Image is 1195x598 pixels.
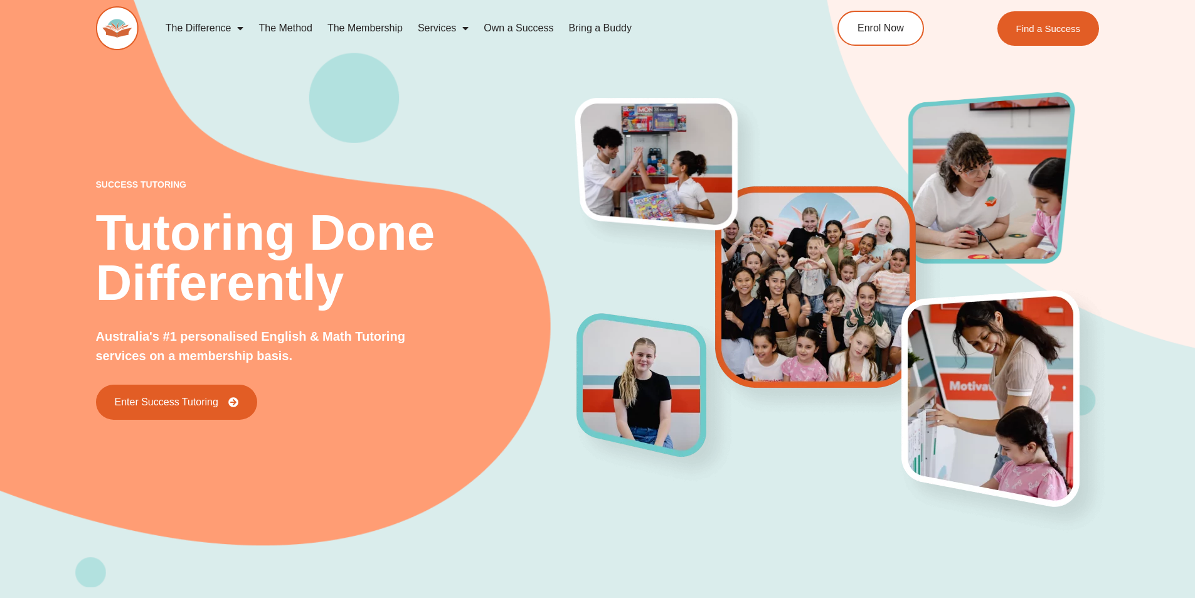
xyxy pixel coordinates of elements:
[320,14,410,43] a: The Membership
[476,14,561,43] a: Own a Success
[997,11,1100,46] a: Find a Success
[1016,24,1081,33] span: Find a Success
[858,23,904,33] span: Enrol Now
[158,14,780,43] nav: Menu
[96,327,448,366] p: Australia's #1 personalised English & Math Tutoring services on a membership basis.
[115,397,218,407] span: Enter Success Tutoring
[251,14,319,43] a: The Method
[561,14,639,43] a: Bring a Buddy
[837,11,924,46] a: Enrol Now
[96,385,257,420] a: Enter Success Tutoring
[158,14,252,43] a: The Difference
[96,180,578,189] p: success tutoring
[410,14,476,43] a: Services
[96,208,578,308] h2: Tutoring Done Differently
